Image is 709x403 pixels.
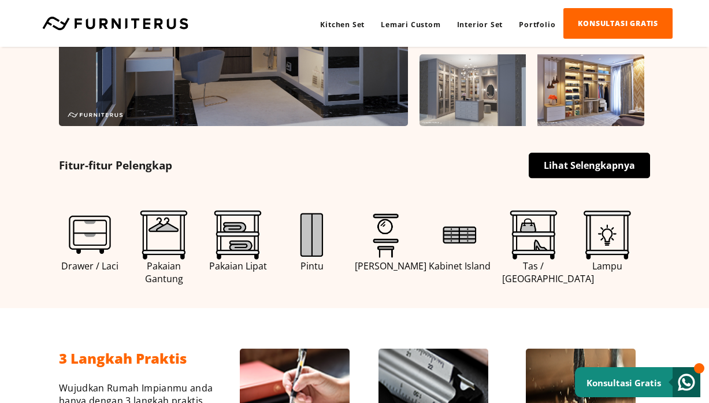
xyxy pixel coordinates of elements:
[576,260,639,272] span: Lampu
[563,8,673,39] a: KONSULTASI GRATIS
[373,9,448,40] a: Lemari Custom
[133,260,195,285] span: Pakaian Gantung
[449,9,511,40] a: Interior Set
[59,260,121,272] span: Drawer / Laci
[509,210,558,260] img: Tas%20Sepatu-01.png
[584,210,630,260] img: Lightning.png
[213,210,262,260] img: Baju%20Lipat-01.png
[312,9,373,40] a: Kitchen Set
[529,153,650,178] a: Lihat Selengkapnya
[586,377,661,389] small: Konsultasi Gratis
[575,367,700,397] a: Konsultasi Gratis
[435,210,484,260] img: Island-01.png
[281,260,343,272] span: Pintu
[59,349,225,368] h2: 3 Langkah Praktis
[139,210,188,260] img: Baju%20Gantung-01.png
[355,260,417,272] span: [PERSON_NAME]
[502,260,565,285] span: Tas / [GEOGRAPHIC_DATA]
[511,9,563,40] a: Portfolio
[59,158,650,179] h5: Fitur-fitur Pelengkap
[532,54,644,125] img: 07.jpg
[428,260,491,272] span: Kabinet Island
[65,210,114,260] img: Drawer-01.png
[420,54,532,125] img: 06.jpg
[361,210,410,260] img: Meja%20Rias-01.png
[287,210,336,260] img: Jenis%20Pintu-01.png
[207,260,269,272] span: Pakaian Lipat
